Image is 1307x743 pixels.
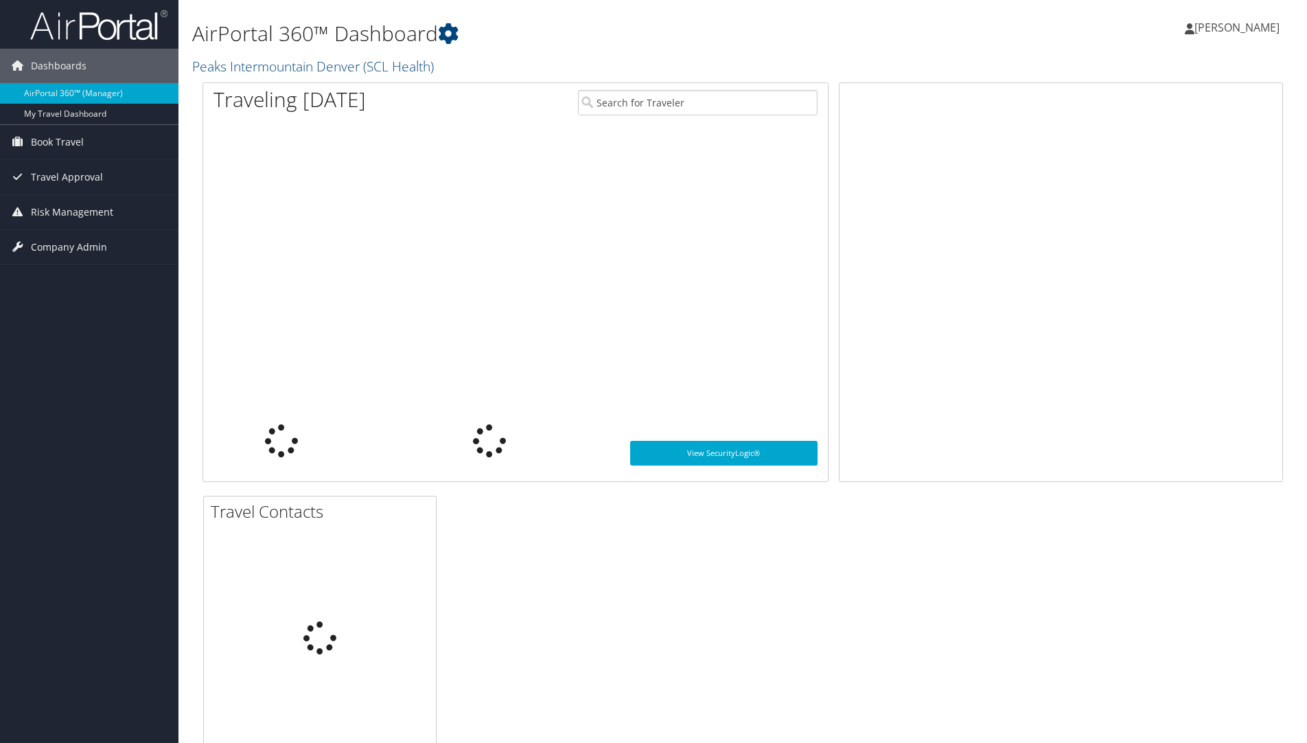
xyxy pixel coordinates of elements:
[192,19,926,48] h1: AirPortal 360™ Dashboard
[1194,20,1280,35] span: [PERSON_NAME]
[30,9,167,41] img: airportal-logo.png
[31,49,86,83] span: Dashboards
[31,195,113,229] span: Risk Management
[31,125,84,159] span: Book Travel
[192,57,437,76] a: Peaks Intermountain Denver (SCL Health)
[1185,7,1293,48] a: [PERSON_NAME]
[31,160,103,194] span: Travel Approval
[31,230,107,264] span: Company Admin
[211,500,436,523] h2: Travel Contacts
[213,85,366,114] h1: Traveling [DATE]
[630,441,818,466] a: View SecurityLogic®
[578,90,818,115] input: Search for Traveler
